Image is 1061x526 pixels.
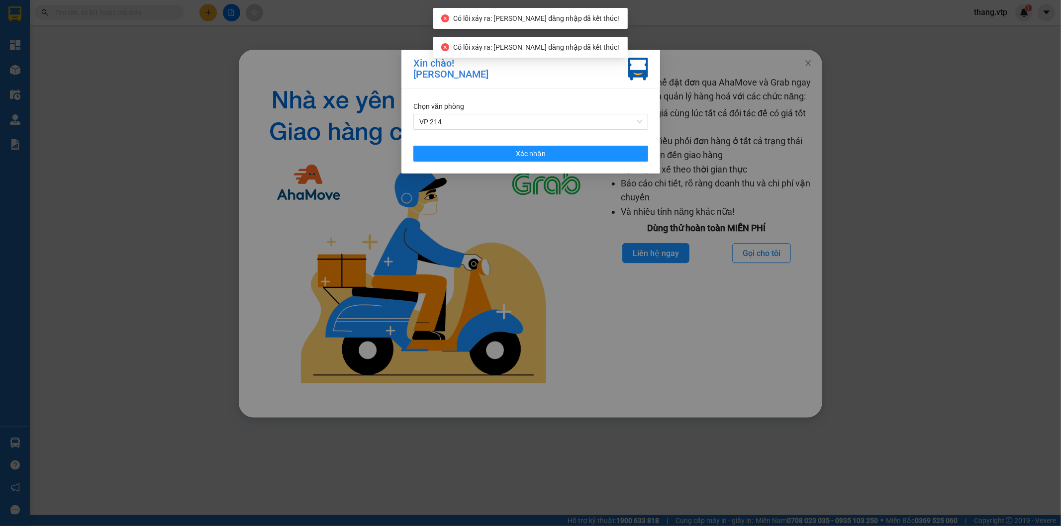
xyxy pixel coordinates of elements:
span: Có lỗi xảy ra: [PERSON_NAME] đăng nhập đã kết thúc! [453,43,619,51]
span: Có lỗi xảy ra: [PERSON_NAME] đăng nhập đã kết thúc! [453,14,619,22]
button: Xác nhận [413,146,648,162]
span: VP 214 [419,114,642,129]
img: vxr-icon [628,58,648,81]
div: Xin chào! [PERSON_NAME] [413,58,488,81]
span: Xác nhận [516,148,546,159]
div: Chọn văn phòng [413,101,648,112]
span: close-circle [441,43,449,51]
span: close-circle [441,14,449,22]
